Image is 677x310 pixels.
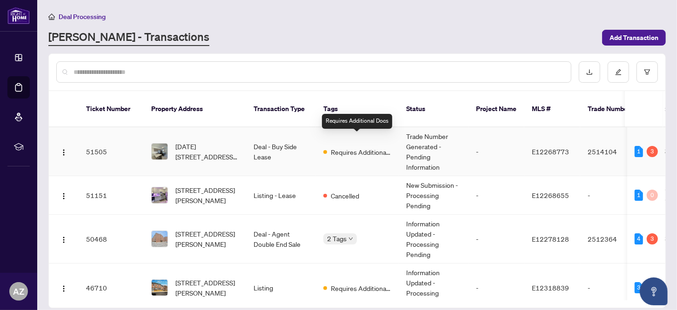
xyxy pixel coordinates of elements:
img: thumbnail-img [152,144,168,159]
td: Deal - Agent Double End Sale [246,215,316,264]
span: [STREET_ADDRESS][PERSON_NAME] [175,229,239,249]
button: Open asap [640,277,668,305]
span: E12268655 [532,191,569,199]
div: 3 [647,146,658,157]
span: Cancelled [331,191,359,201]
div: 3 [635,282,643,293]
img: logo [7,7,30,24]
th: Ticket Number [79,91,144,127]
button: Logo [56,280,71,295]
img: thumbnail-img [152,280,168,296]
td: - [469,127,524,176]
td: 2512364 [580,215,645,264]
td: Information Updated - Processing Pending [399,215,469,264]
span: filter [644,69,650,75]
th: Tags [316,91,399,127]
span: [STREET_ADDRESS][PERSON_NAME] [175,277,239,298]
td: 51505 [79,127,144,176]
td: - [469,215,524,264]
span: home [48,13,55,20]
div: Requires Additional Docs [322,114,392,129]
span: [DATE][STREET_ADDRESS][DATE][PERSON_NAME][PERSON_NAME] [175,141,239,162]
th: Property Address [144,91,246,127]
th: MLS # [524,91,580,127]
img: Logo [60,236,67,244]
img: Logo [60,285,67,292]
button: Add Transaction [602,30,666,46]
span: [STREET_ADDRESS][PERSON_NAME] [175,185,239,205]
a: [PERSON_NAME] - Transactions [48,29,209,46]
img: Logo [60,192,67,200]
button: edit [608,61,629,83]
div: 1 [635,190,643,201]
span: Deal Processing [59,13,106,21]
img: Logo [60,149,67,156]
span: Requires Additional Docs [331,147,391,157]
button: download [579,61,600,83]
td: New Submission - Processing Pending [399,176,469,215]
td: 51151 [79,176,144,215]
td: Trade Number Generated - Pending Information [399,127,469,176]
span: Requires Additional Docs [331,283,391,293]
button: Logo [56,144,71,159]
td: - [469,176,524,215]
td: 50468 [79,215,144,264]
img: thumbnail-img [152,187,168,203]
button: filter [637,61,658,83]
span: 2 Tags [327,233,347,244]
div: 3 [647,233,658,244]
div: 1 [635,146,643,157]
th: Status [399,91,469,127]
th: Project Name [469,91,524,127]
span: AZ [13,285,24,298]
td: Listing - Lease [246,176,316,215]
th: Transaction Type [246,91,316,127]
span: Add Transaction [610,30,658,45]
div: 4 [635,233,643,244]
button: Logo [56,188,71,203]
span: edit [615,69,622,75]
span: down [349,237,353,241]
span: E12268773 [532,147,569,156]
img: thumbnail-img [152,231,168,247]
td: 2514104 [580,127,645,176]
button: Logo [56,231,71,246]
span: download [586,69,593,75]
th: Trade Number [580,91,645,127]
span: E12278128 [532,235,569,243]
div: 0 [647,190,658,201]
span: E12318839 [532,284,569,292]
td: Deal - Buy Side Lease [246,127,316,176]
td: - [580,176,645,215]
